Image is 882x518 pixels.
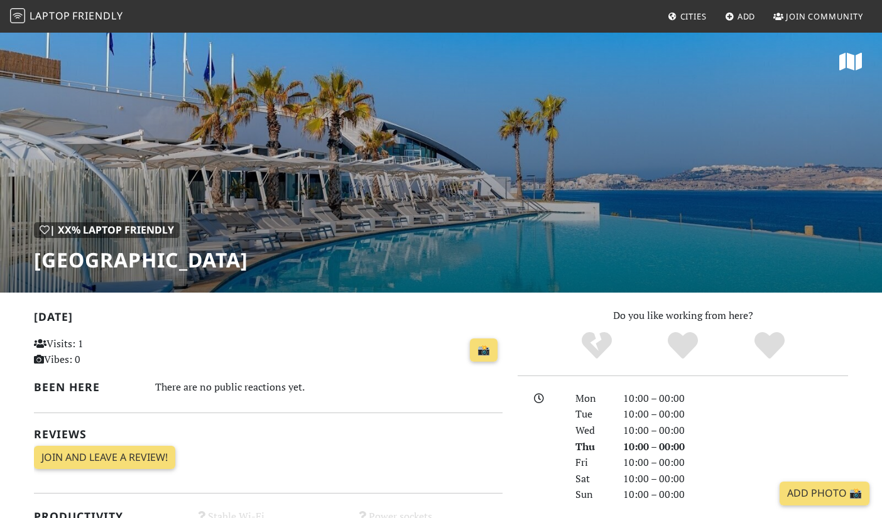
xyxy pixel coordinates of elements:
div: There are no public reactions yet. [155,378,503,396]
span: Join Community [786,11,863,22]
p: Do you like working from here? [518,308,848,324]
div: Sat [568,471,616,487]
a: Cities [663,5,712,28]
div: Wed [568,423,616,439]
div: Tue [568,406,616,423]
div: Definitely! [726,330,813,362]
img: LaptopFriendly [10,8,25,23]
div: 10:00 – 00:00 [616,406,856,423]
div: 10:00 – 00:00 [616,455,856,471]
a: Add Photo 📸 [780,482,869,505]
a: 📸 [470,338,498,362]
a: Add [720,5,761,28]
a: LaptopFriendly LaptopFriendly [10,6,123,28]
p: Visits: 1 Vibes: 0 [34,336,180,368]
div: No [553,330,640,362]
h2: Been here [34,380,140,394]
div: Sun [568,487,616,503]
div: 10:00 – 00:00 [616,391,856,407]
div: Yes [640,330,726,362]
span: Laptop [30,9,70,23]
h2: Reviews [34,428,503,441]
a: Join Community [768,5,868,28]
div: Mon [568,391,616,407]
span: Cities [680,11,707,22]
div: | XX% Laptop Friendly [34,222,180,239]
div: 10:00 – 00:00 [616,487,856,503]
h2: [DATE] [34,310,503,328]
span: Friendly [72,9,122,23]
div: Fri [568,455,616,471]
div: 10:00 – 00:00 [616,423,856,439]
span: Add [738,11,756,22]
div: Thu [568,439,616,455]
div: 10:00 – 00:00 [616,439,856,455]
a: Join and leave a review! [34,446,175,470]
div: 10:00 – 00:00 [616,471,856,487]
h1: [GEOGRAPHIC_DATA] [34,248,248,272]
